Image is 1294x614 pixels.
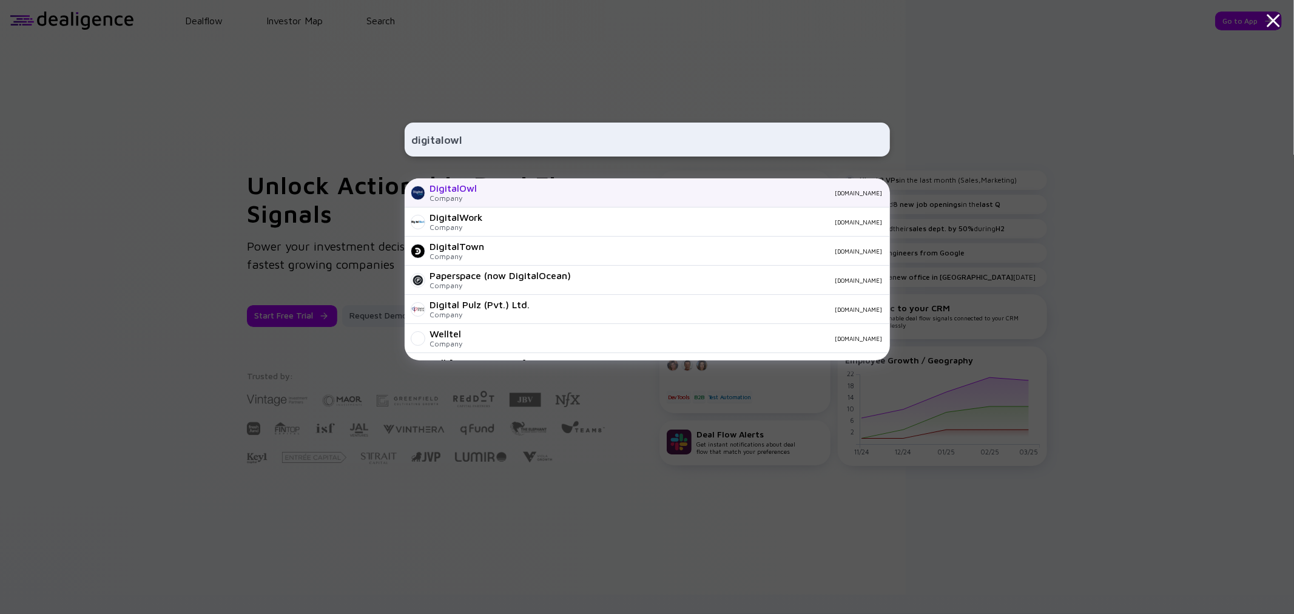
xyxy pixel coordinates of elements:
div: DigitalTown [430,241,485,252]
div: Company [430,339,463,348]
div: Digital Pulz (Pvt.) Ltd. [430,299,530,310]
div: [DOMAIN_NAME] [581,277,883,284]
div: [DOMAIN_NAME] [487,189,883,197]
div: [DOMAIN_NAME] [540,306,883,313]
div: Paperspace (now DigitalOcean) [430,270,571,281]
div: Company [430,310,530,319]
div: Company [430,194,477,203]
div: [DOMAIN_NAME] [494,248,883,255]
div: [DOMAIN_NAME] [473,335,883,342]
div: Welltel [430,328,463,339]
input: Search Company or Investor... [412,129,883,150]
div: DigitalOwl [430,183,477,194]
div: DigitalWork [430,212,484,223]
div: Company [430,223,484,232]
div: Company [430,252,485,261]
div: [DOMAIN_NAME] [493,218,883,226]
div: Tell [PERSON_NAME] [430,357,527,368]
div: Company [430,281,571,290]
